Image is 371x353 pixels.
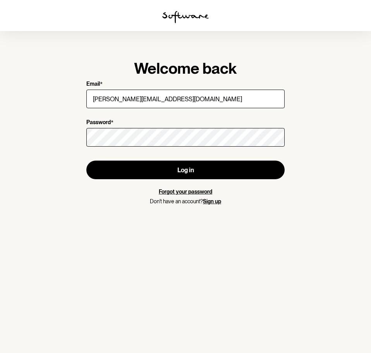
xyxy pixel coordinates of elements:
[86,119,111,126] p: Password
[86,59,285,78] h1: Welcome back
[203,198,221,204] a: Sign up
[86,81,100,88] p: Email
[86,198,285,205] p: Don't have an account?
[159,189,212,195] a: Forgot your password
[162,11,209,23] img: software logo
[86,161,285,179] button: Log in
